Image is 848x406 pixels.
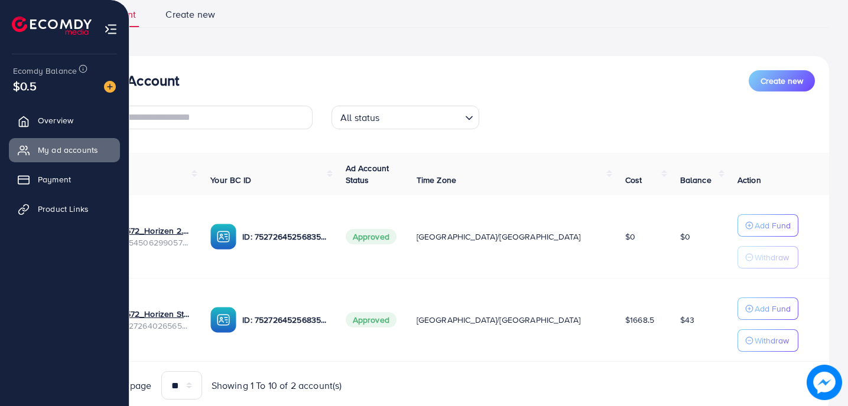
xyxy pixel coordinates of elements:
[165,8,215,21] span: Create new
[625,314,654,326] span: $1668.5
[737,297,798,320] button: Add Fund
[417,314,581,326] span: [GEOGRAPHIC_DATA]/[GEOGRAPHIC_DATA]
[108,225,191,237] a: 1026572_Horizen 2.0_1758920628520
[384,107,460,126] input: Search for option
[737,329,798,352] button: Withdraw
[108,308,191,320] a: 1026572_Horizen Store_1752578018180
[346,229,397,244] span: Approved
[737,174,761,186] span: Action
[38,114,73,126] span: Overview
[9,197,120,221] a: Product Links
[210,224,236,250] img: ic-ba-acc.ded83a64.svg
[417,174,456,186] span: Time Zone
[104,22,118,36] img: menu
[737,214,798,237] button: Add Fund
[38,144,98,156] span: My ad accounts
[12,17,92,35] img: logo
[346,162,389,186] span: Ad Account Status
[210,307,236,333] img: ic-ba-acc.ded83a64.svg
[210,174,251,186] span: Your BC ID
[108,237,191,248] span: ID: 7554506299057422337
[212,379,342,392] span: Showing 1 To 10 of 2 account(s)
[13,65,77,77] span: Ecomdy Balance
[680,231,690,243] span: $0
[680,314,694,326] span: $43
[332,106,479,129] div: Search for option
[338,109,382,126] span: All status
[625,231,635,243] span: $0
[807,365,842,400] img: image
[13,77,37,94] span: $0.5
[761,75,803,87] span: Create new
[749,70,815,91] button: Create new
[242,230,326,244] p: ID: 7527264525683523602
[38,173,71,185] span: Payment
[755,302,791,316] p: Add Fund
[680,174,711,186] span: Balance
[755,218,791,233] p: Add Fund
[755,250,789,264] p: Withdraw
[417,231,581,243] span: [GEOGRAPHIC_DATA]/[GEOGRAPHIC_DATA]
[108,320,191,332] span: ID: 7527264026565558290
[108,225,191,249] div: <span class='underline'>1026572_Horizen 2.0_1758920628520</span></br>7554506299057422337
[755,333,789,348] p: Withdraw
[346,312,397,328] span: Approved
[80,72,179,89] h3: List Ad Account
[9,138,120,162] a: My ad accounts
[108,308,191,332] div: <span class='underline'>1026572_Horizen Store_1752578018180</span></br>7527264026565558290
[242,313,326,327] p: ID: 7527264525683523602
[625,174,642,186] span: Cost
[737,246,798,269] button: Withdraw
[9,168,120,191] a: Payment
[9,109,120,132] a: Overview
[38,203,89,215] span: Product Links
[104,81,116,93] img: image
